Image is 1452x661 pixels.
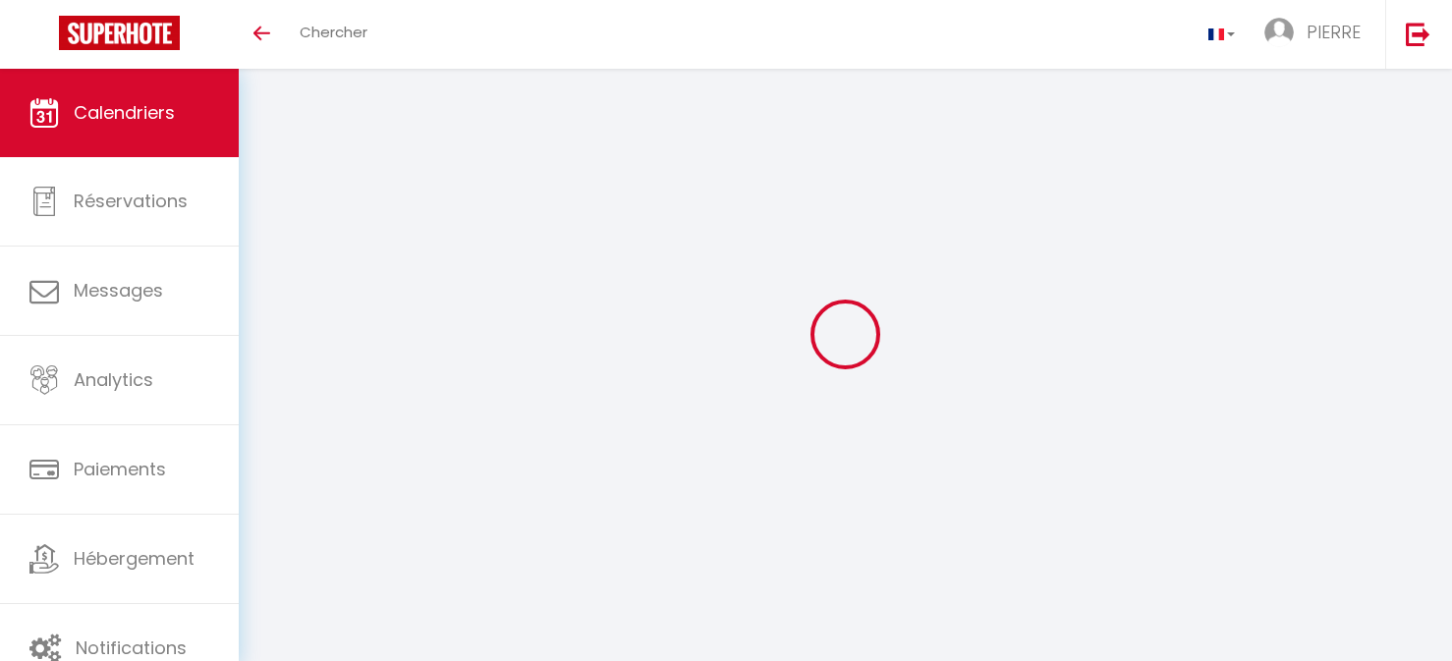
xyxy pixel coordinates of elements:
span: Hébergement [74,546,195,571]
span: Analytics [74,367,153,392]
img: Super Booking [59,16,180,50]
span: Notifications [76,635,187,660]
span: Calendriers [74,100,175,125]
span: Messages [74,278,163,303]
span: Paiements [74,457,166,481]
span: Réservations [74,189,188,213]
span: PIERRE [1307,20,1361,44]
img: ... [1264,18,1294,47]
span: Chercher [300,22,367,42]
img: logout [1406,22,1430,46]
